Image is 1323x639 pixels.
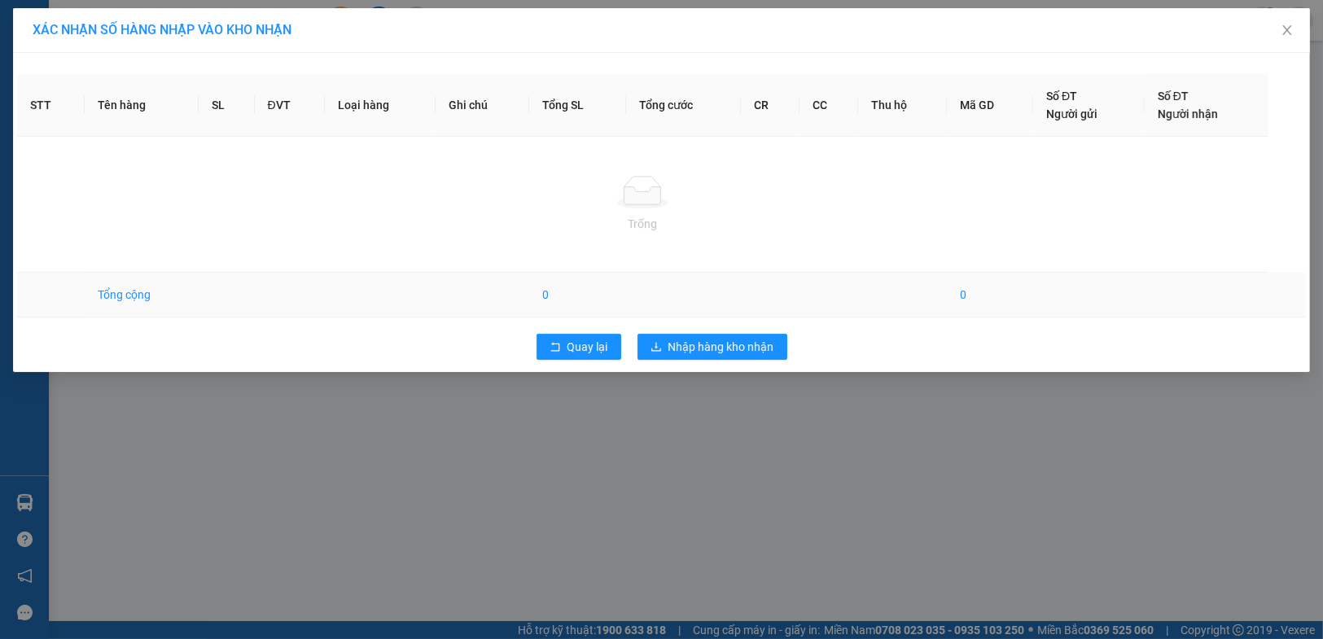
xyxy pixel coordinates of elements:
[799,74,858,137] th: CC
[947,74,1033,137] th: Mã GD
[529,273,626,317] td: 0
[668,338,774,356] span: Nhập hàng kho nhận
[651,341,662,354] span: download
[85,273,198,317] td: Tổng cộng
[33,22,291,37] span: XÁC NHẬN SỐ HÀNG NHẬP VÀO KHO NHẬN
[550,341,561,354] span: rollback
[17,74,85,137] th: STT
[199,74,255,137] th: SL
[30,215,1255,233] div: Trống
[1046,90,1077,103] span: Số ĐT
[741,74,799,137] th: CR
[1264,8,1310,54] button: Close
[947,273,1033,317] td: 0
[1158,90,1189,103] span: Số ĐT
[637,334,787,360] button: downloadNhập hàng kho nhận
[85,74,198,137] th: Tên hàng
[567,338,608,356] span: Quay lại
[255,74,325,137] th: ĐVT
[325,74,436,137] th: Loại hàng
[858,74,947,137] th: Thu hộ
[436,74,529,137] th: Ghi chú
[626,74,741,137] th: Tổng cước
[1046,107,1097,120] span: Người gửi
[1281,24,1294,37] span: close
[1158,107,1218,120] span: Người nhận
[537,334,621,360] button: rollbackQuay lại
[529,74,626,137] th: Tổng SL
